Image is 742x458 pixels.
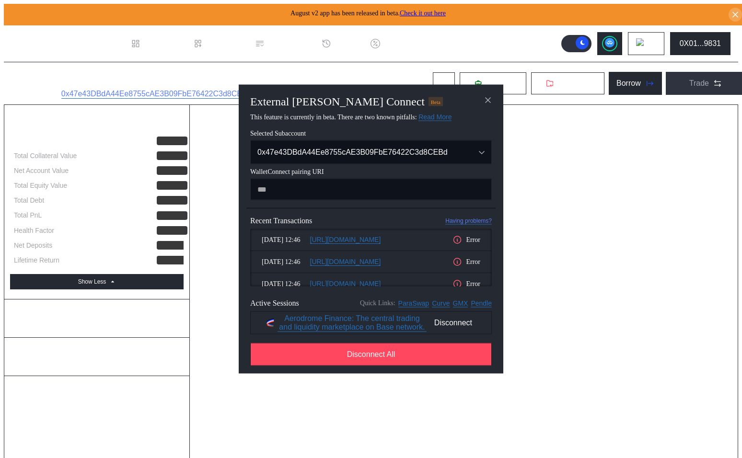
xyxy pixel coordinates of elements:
div: History [335,39,359,48]
a: Check it out here [400,10,446,17]
span: Active Sessions [250,299,299,308]
a: [URL][DOMAIN_NAME] [310,280,381,288]
span: August v2 app has been released in beta. [290,10,446,17]
div: 0X01...9831 [680,39,721,48]
div: Loading ... [12,68,72,86]
span: Selected Subaccount [250,130,492,137]
div: Permissions [268,39,310,48]
div: Beta [429,97,443,106]
span: WalletConnect pairing URI [250,168,492,176]
span: Withdraw [557,79,590,88]
div: Error [452,279,480,289]
span: This feature is currently in beta. There are two known pitfalls: [250,114,452,121]
button: close modal [480,92,496,108]
div: Error [452,235,480,245]
div: Account Summary [10,114,184,133]
span: Quick Links: [360,299,395,307]
a: GMX [453,299,468,307]
span: Disconnect [430,315,476,331]
div: Loan Book [207,39,243,48]
div: Error [452,257,480,267]
a: Having problems? [445,217,492,224]
span: Recent Transactions [250,217,312,225]
a: Aerodrome Finance: The central trading and liquidity marketplace on Base network. [278,314,427,332]
div: Account Balance [10,309,184,328]
div: Health Factor [14,226,54,235]
a: [URL][DOMAIN_NAME] [310,258,381,266]
div: Total PnL [14,211,42,219]
a: Read More [418,113,452,121]
span: [DATE] 12:46 [262,280,306,287]
span: Deposit [486,79,511,88]
div: Show Less [78,278,106,285]
div: Trade [689,79,709,88]
div: Dashboard [144,39,182,48]
div: Net Account Value [14,166,69,175]
div: Aggregate Debt [10,347,184,366]
div: Total Debt [14,196,44,205]
button: Open menu [250,140,492,164]
a: Pendle [471,299,492,307]
div: Subaccount ID: [12,91,58,98]
div: Total Collateral Value [14,151,77,160]
div: 0x47e43DBdA44Ee8755cAE3B09FbE76422C3d8CEBd [257,148,460,157]
a: Curve [432,299,450,307]
span: Disconnect All [347,350,395,359]
button: Disconnect All [250,343,492,366]
div: Total Equity Value [14,181,67,190]
a: ParaSwap [398,299,429,307]
div: Discount Factors [384,39,441,48]
div: Net Deposits [14,241,52,250]
img: chain logo [636,38,647,49]
button: Aerodrome Finance: The central trading and liquidity marketplace on Base network.Aerodrome Financ... [250,311,492,334]
img: Aerodrome Finance: The central trading and liquidity marketplace on Base network. [266,319,275,327]
span: [DATE] 12:46 [262,258,306,265]
div: Borrow [616,79,641,88]
span: [DATE] 12:46 [262,236,306,243]
div: Total Account Balance [14,137,80,145]
h2: External [PERSON_NAME] Connect [250,95,425,108]
div: Lifetime Return [14,256,59,264]
a: [URL][DOMAIN_NAME] [310,236,381,244]
a: 0x47e43DBdA44Ee8755cAE3B09FbE76422C3d8CEBd [61,90,252,99]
